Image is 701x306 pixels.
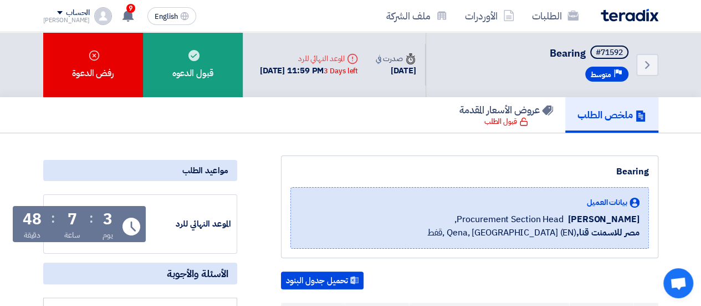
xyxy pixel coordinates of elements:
span: متوسط [591,69,611,80]
span: Bearing [550,46,586,61]
div: 7 [68,212,77,227]
div: دقيقة [24,229,41,241]
div: رفض الدعوة [43,32,143,97]
div: قبول الدعوه [143,32,243,97]
span: English [155,13,178,21]
div: #71592 [596,49,623,57]
div: 48 [23,212,42,227]
a: ملف الشركة [377,3,456,29]
button: English [147,7,196,25]
span: الأسئلة والأجوبة [167,267,228,280]
div: قبول الطلب [484,116,528,127]
div: [PERSON_NAME] [43,17,90,23]
button: تحميل جدول البنود [281,272,364,289]
div: الموعد النهائي للرد [148,218,231,230]
span: Procurement Section Head, [454,213,564,226]
div: مواعيد الطلب [43,160,237,181]
span: [PERSON_NAME] [568,213,639,226]
div: ساعة [64,229,80,241]
b: مصر للاسمنت قنا, [576,226,639,239]
div: : [89,208,93,228]
div: [DATE] [376,64,416,77]
span: 9 [126,4,135,13]
div: : [51,208,55,228]
h5: Bearing [550,46,631,61]
span: بيانات العميل [587,197,627,208]
div: 3 Days left [324,66,358,77]
div: Bearing [290,165,649,178]
h5: عروض الأسعار المقدمة [459,103,553,116]
a: عروض الأسعار المقدمة قبول الطلب [447,97,565,133]
div: Open chat [663,268,693,298]
div: صدرت في [376,53,416,64]
div: الموعد النهائي للرد [260,53,358,64]
span: Qena, [GEOGRAPHIC_DATA] (EN) ,قفط [427,226,639,239]
h5: ملخص الطلب [577,108,646,121]
a: الأوردرات [456,3,523,29]
div: يوم [103,229,113,241]
div: الحساب [66,8,90,18]
img: Teradix logo [601,9,658,22]
a: ملخص الطلب [565,97,658,133]
div: 3 [103,212,112,227]
a: الطلبات [523,3,587,29]
img: profile_test.png [94,7,112,25]
div: [DATE] 11:59 PM [260,64,358,77]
